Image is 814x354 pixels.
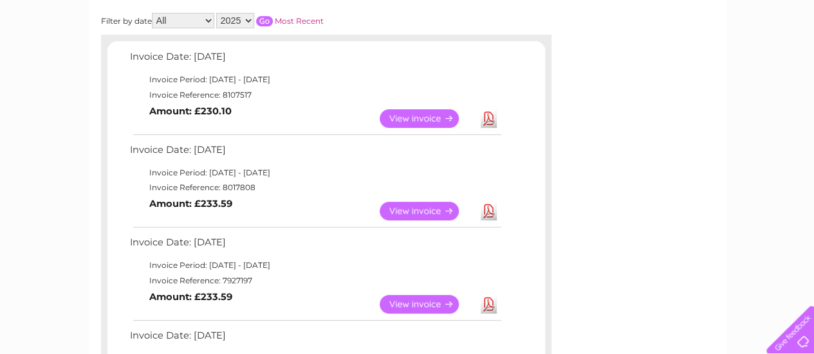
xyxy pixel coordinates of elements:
[380,109,474,128] a: View
[127,165,503,181] td: Invoice Period: [DATE] - [DATE]
[104,7,712,62] div: Clear Business is a trading name of Verastar Limited (registered in [GEOGRAPHIC_DATA] No. 3667643...
[127,87,503,103] td: Invoice Reference: 8107517
[149,198,232,209] b: Amount: £233.59
[702,55,721,64] a: Blog
[149,105,232,117] b: Amount: £230.10
[127,141,503,165] td: Invoice Date: [DATE]
[481,202,497,220] a: Download
[275,16,324,26] a: Most Recent
[772,55,802,64] a: Log out
[481,295,497,314] a: Download
[127,48,503,72] td: Invoice Date: [DATE]
[380,202,474,220] a: View
[728,55,760,64] a: Contact
[571,6,660,22] a: 0333 014 3131
[380,295,474,314] a: View
[587,55,612,64] a: Water
[481,109,497,128] a: Download
[127,180,503,195] td: Invoice Reference: 8017808
[127,273,503,288] td: Invoice Reference: 7927197
[127,234,503,258] td: Invoice Date: [DATE]
[127,258,503,273] td: Invoice Period: [DATE] - [DATE]
[28,33,94,73] img: logo.png
[127,72,503,87] td: Invoice Period: [DATE] - [DATE]
[656,55,694,64] a: Telecoms
[149,291,232,303] b: Amount: £233.59
[620,55,648,64] a: Energy
[101,13,439,28] div: Filter by date
[127,327,503,351] td: Invoice Date: [DATE]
